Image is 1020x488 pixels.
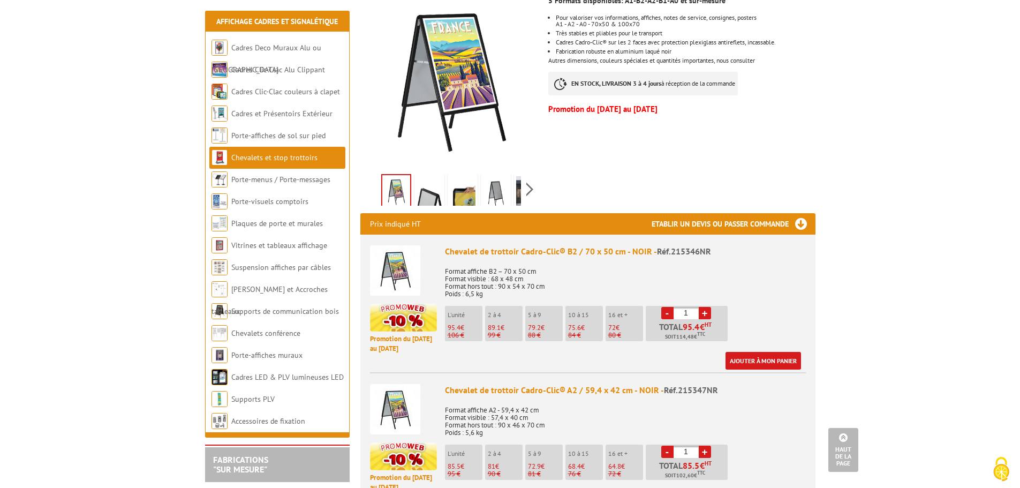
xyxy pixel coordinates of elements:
[528,311,563,319] p: 5 à 9
[231,109,333,118] a: Cadres et Présentoirs Extérieur
[488,463,523,470] p: €
[516,176,542,209] img: chevalet_trottoir_cadroclic_215346nr_2.jpg
[211,413,228,429] img: Accessoires de fixation
[528,463,563,470] p: €
[700,322,705,331] span: €
[448,332,482,339] p: 106 €
[488,324,523,332] p: €
[683,322,700,331] span: 95.4
[665,471,705,480] span: Soit €
[211,237,228,253] img: Vitrines et tableaux affichage
[556,39,815,46] p: Cadres Cadro-Clic® sur les 2 faces avec protection plexiglass antireflets, incassable.
[445,245,806,258] div: Chevalet de trottoir Cadro-Clic® B2 / 70 x 50 cm - NOIR -
[211,149,228,166] img: Chevalets et stop trottoirs
[448,470,482,478] p: 95 €
[568,332,603,339] p: 84 €
[211,127,228,144] img: Porte-affiches de sol sur pied
[483,176,509,209] img: chevalet_trottoir_cadroclic_215346nr_1.jpg
[608,332,643,339] p: 80 €
[548,72,738,95] p: à réception de la commande
[448,463,482,470] p: €
[528,324,563,332] p: €
[211,171,228,187] img: Porte-menus / Porte-messages
[450,176,475,209] img: 215346nr_zoom_produit.jpg
[548,106,815,112] p: Promotion du [DATE] au [DATE]
[231,219,323,228] a: Plaques de porte et murales
[568,323,581,332] span: 75.6
[699,307,711,319] a: +
[608,311,643,319] p: 16 et +
[568,470,603,478] p: 76 €
[216,17,338,26] a: Affichage Cadres et Signalétique
[528,462,541,471] span: 72.9
[231,350,303,360] a: Porte-affiches muraux
[211,284,328,316] a: [PERSON_NAME] et Accroches tableaux
[382,175,410,208] img: chevalet_trottoir_cadroclic_215346nr.jpg
[231,87,340,96] a: Cadres Clic-Clac couleurs à clapet
[211,347,228,363] img: Porte-affiches muraux
[231,394,275,404] a: Supports PLV
[697,331,705,337] sup: TTC
[445,384,806,396] div: Chevalet de trottoir Cadro-Clic® A2 / 59,4 x 42 cm - NOIR -
[231,416,305,426] a: Accessoires de fixation
[370,442,437,470] img: promotion
[664,385,718,395] span: Réf.215347NR
[231,197,308,206] a: Porte-visuels comptoirs
[231,153,318,162] a: Chevalets et stop trottoirs
[445,260,806,298] p: Format affiche B2 – 70 x 50 cm Format visible : 68 x 48 cm Format hors tout : 90 x 54 x 70 cm Poi...
[488,462,495,471] span: 81
[231,328,300,338] a: Chevalets conférence
[683,461,700,470] span: 85.5
[211,259,228,275] img: Suspension affiches par câbles
[448,324,482,332] p: €
[988,456,1015,483] img: Cookies (fenêtre modale)
[676,333,694,341] span: 114,48
[700,461,705,470] span: €
[528,450,563,457] p: 5 à 9
[488,311,523,319] p: 2 à 4
[828,428,858,472] a: Haut de la page
[448,323,460,332] span: 95.4
[657,246,711,257] span: Réf.215346NR
[608,463,643,470] p: €
[661,307,674,319] a: -
[488,323,501,332] span: 89.1
[697,470,705,476] sup: TTC
[370,384,420,434] img: Chevalet de trottoir Cadro-Clic® A2 / 59,4 x 42 cm - NOIR
[231,241,327,250] a: Vitrines et tableaux affichage
[676,471,694,480] span: 102,60
[211,84,228,100] img: Cadres Clic-Clac couleurs à clapet
[556,30,815,36] li: Très stables et pliables pour le transport
[648,322,728,341] p: Total
[568,450,603,457] p: 10 à 15
[661,446,674,458] a: -
[211,43,321,74] a: Cadres Deco Muraux Alu ou [GEOGRAPHIC_DATA]
[568,462,581,471] span: 68.4
[231,372,344,382] a: Cadres LED & PLV lumineuses LED
[648,461,728,480] p: Total
[608,324,643,332] p: €
[488,332,523,339] p: 99 €
[652,213,815,235] h3: Etablir un devis ou passer commande
[528,470,563,478] p: 81 €
[528,323,541,332] span: 79.2
[231,175,330,184] a: Porte-menus / Porte-messages
[448,462,460,471] span: 85.5
[608,323,616,332] span: 72
[370,213,421,235] p: Prix indiqué HT
[231,131,326,140] a: Porte-affiches de sol sur pied
[231,306,339,316] a: Supports de communication bois
[568,463,603,470] p: €
[445,399,806,437] p: Format affiche A2 - 59,4 x 42 cm Format visible : 57,4 x 40 cm Format hors tout : 90 x 46 x 70 cm...
[231,65,325,74] a: Cadres Clic-Clac Alu Clippant
[488,470,523,478] p: 90 €
[417,176,442,209] img: 215346nr_details.jpg
[556,21,815,27] p: A1 - A2 - A0 - 70x50 & 100x70
[705,321,712,328] sup: HT
[665,333,705,341] span: Soit €
[370,245,420,296] img: Chevalet de trottoir Cadro-Clic® B2 / 70 x 50 cm - NOIR
[528,332,563,339] p: 88 €
[525,181,535,198] span: Next
[211,281,228,297] img: Cimaises et Accroches tableaux
[448,311,482,319] p: L'unité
